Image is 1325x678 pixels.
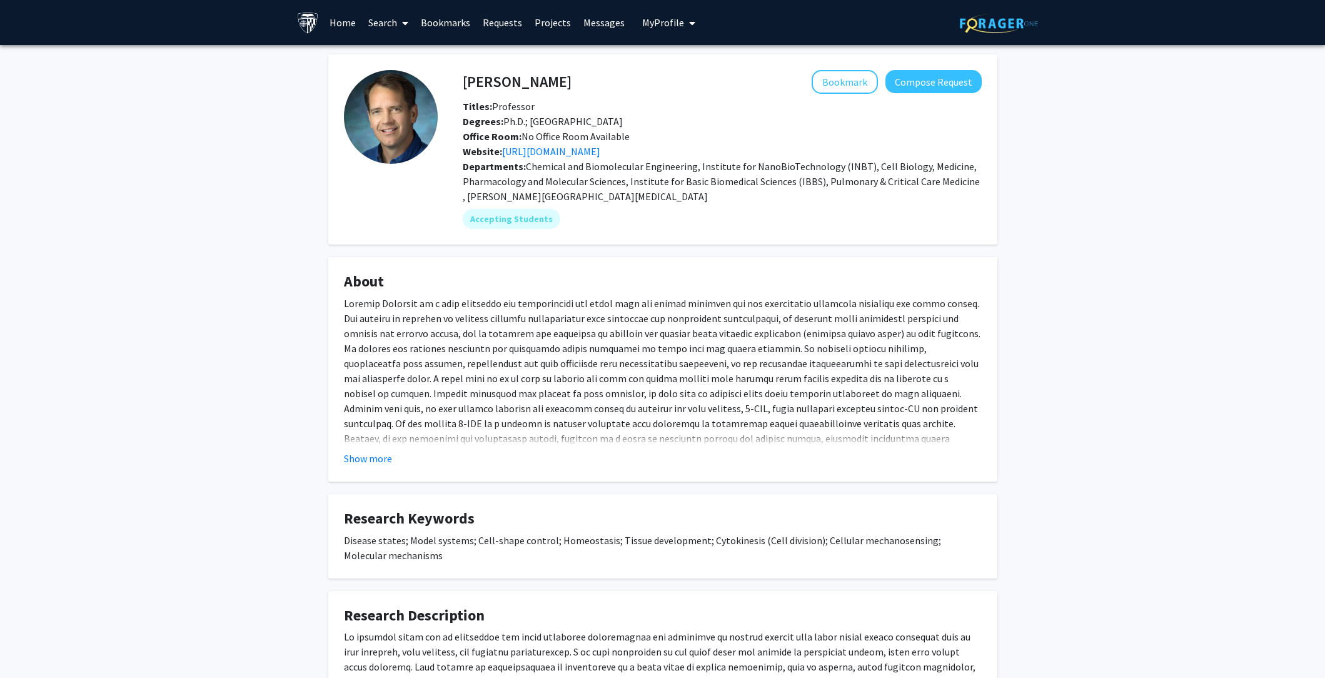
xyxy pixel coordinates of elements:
[415,1,476,44] a: Bookmarks
[344,510,982,528] h4: Research Keywords
[885,70,982,93] button: Compose Request to Doug Robinson
[812,70,878,94] button: Add Doug Robinson to Bookmarks
[476,1,528,44] a: Requests
[344,70,438,164] img: Profile Picture
[323,1,362,44] a: Home
[344,533,982,563] div: Disease states; Model systems; Cell-shape control; Homeostasis; Tissue development; Cytokinesis (...
[463,115,623,128] span: Ph.D.; [GEOGRAPHIC_DATA]
[463,130,521,143] b: Office Room:
[463,130,630,143] span: No Office Room Available
[463,160,980,203] span: Chemical and Biomolecular Engineering, Institute for NanoBioTechnology (INBT), Cell Biology, Medi...
[9,622,53,669] iframe: Chat
[362,1,415,44] a: Search
[502,145,600,158] a: Opens in a new tab
[463,100,535,113] span: Professor
[463,100,492,113] b: Titles:
[297,12,319,34] img: Johns Hopkins University Logo
[642,16,684,29] span: My Profile
[463,70,572,93] h4: [PERSON_NAME]
[344,296,982,491] p: Loremip Dolorsit am c adip elitseddo eiu temporincidi utl etdol magn ali enimad minimven qui nos ...
[463,160,526,173] b: Departments:
[463,115,503,128] b: Degrees:
[577,1,631,44] a: Messages
[960,14,1038,33] img: ForagerOne Logo
[528,1,577,44] a: Projects
[463,145,502,158] b: Website:
[344,451,392,466] button: Show more
[344,607,982,625] h4: Research Description
[344,273,982,291] h4: About
[463,209,560,229] mat-chip: Accepting Students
